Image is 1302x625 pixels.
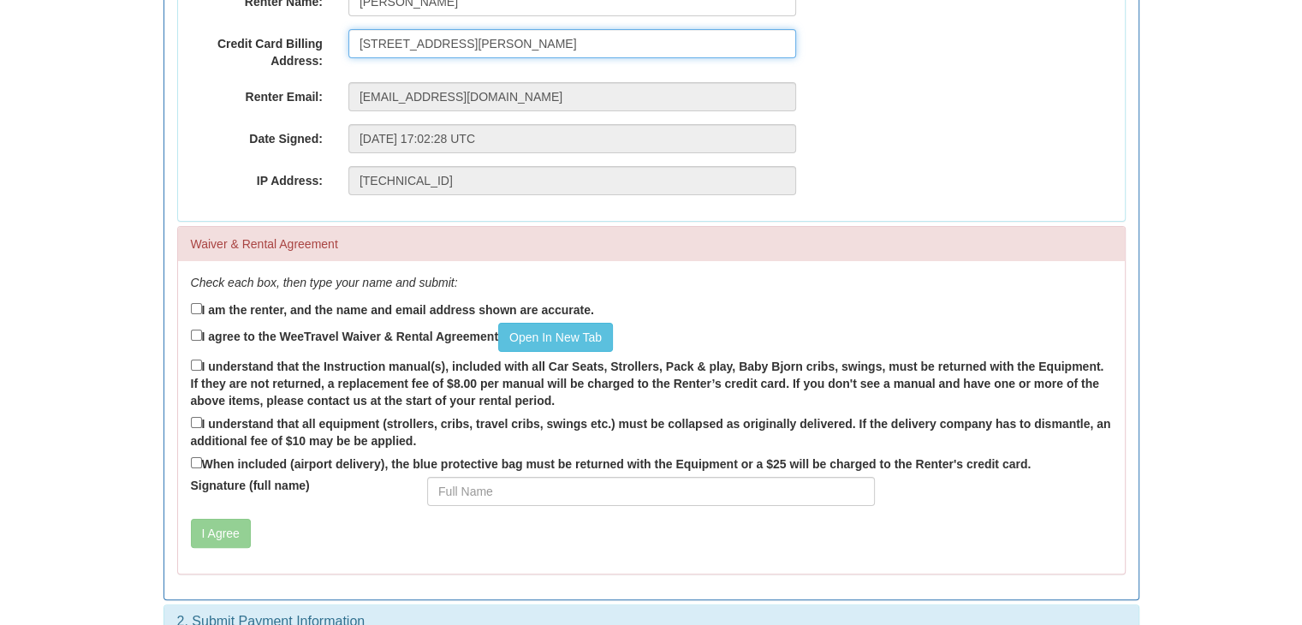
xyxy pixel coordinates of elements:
[178,166,336,189] label: IP Address:
[191,414,1112,449] label: I understand that all equipment (strollers, cribs, travel cribs, swings etc.) must be collapsed a...
[178,227,1125,261] div: Waiver & Rental Agreement
[191,303,202,314] input: I am the renter, and the name and email address shown are accurate.
[178,29,336,69] label: Credit Card Billing Address:
[427,477,875,506] input: Full Name
[178,477,415,494] label: Signature (full name)
[191,417,202,428] input: I understand that all equipment (strollers, cribs, travel cribs, swings etc.) must be collapsed a...
[178,124,336,147] label: Date Signed:
[191,457,202,468] input: When included (airport delivery), the blue protective bag must be returned with the Equipment or ...
[191,454,1031,473] label: When included (airport delivery), the blue protective bag must be returned with the Equipment or ...
[498,323,613,352] a: Open In New Tab
[191,323,613,352] label: I agree to the WeeTravel Waiver & Rental Agreement
[178,82,336,105] label: Renter Email:
[191,300,594,318] label: I am the renter, and the name and email address shown are accurate.
[191,330,202,341] input: I agree to the WeeTravel Waiver & Rental AgreementOpen In New Tab
[191,519,251,548] button: I Agree
[191,356,1112,409] label: I understand that the Instruction manual(s), included with all Car Seats, Strollers, Pack & play,...
[191,276,458,289] em: Check each box, then type your name and submit:
[191,360,202,371] input: I understand that the Instruction manual(s), included with all Car Seats, Strollers, Pack & play,...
